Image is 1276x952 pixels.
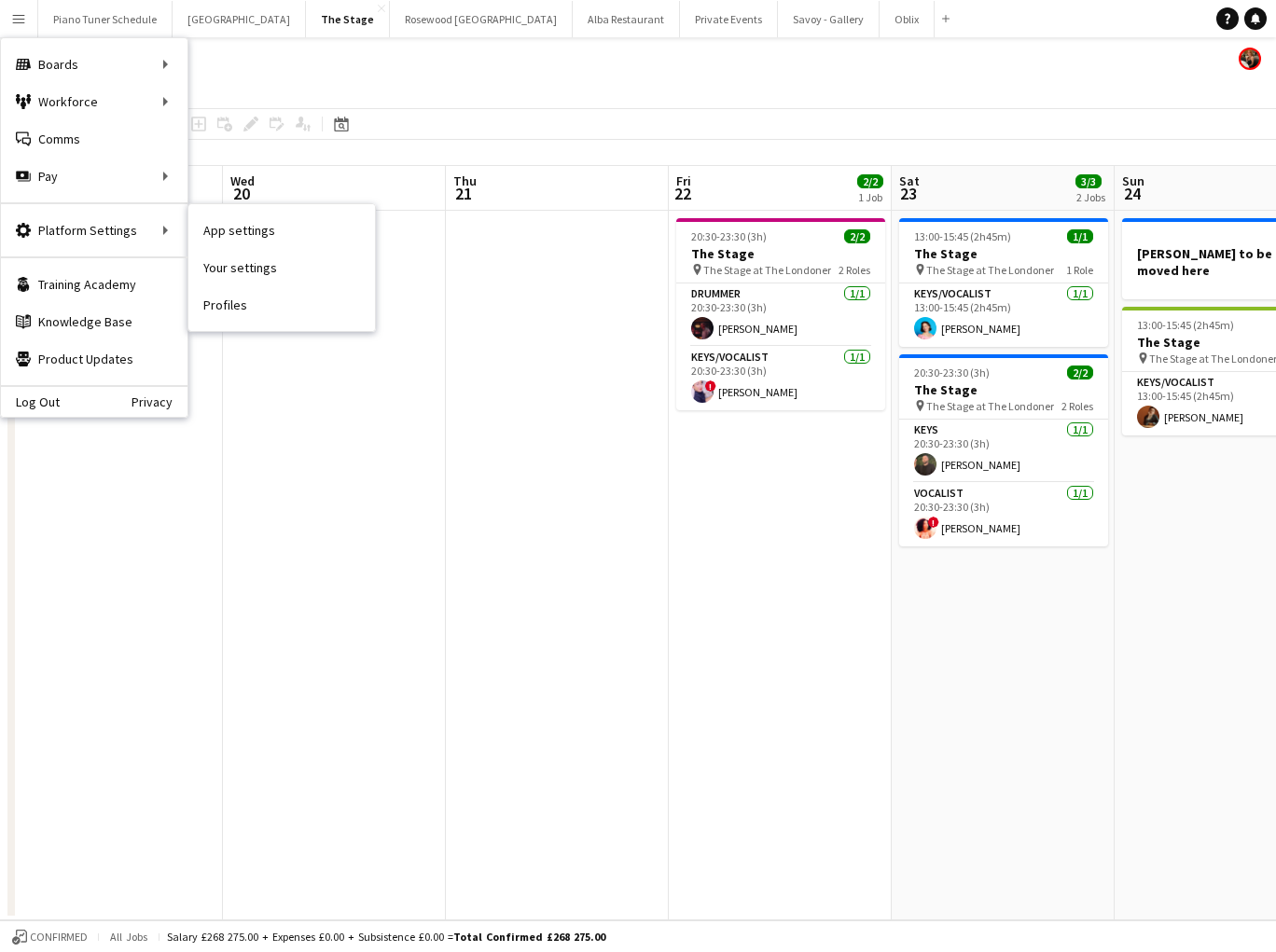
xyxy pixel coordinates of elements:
span: 23 [896,183,920,204]
span: 24 [1119,183,1144,204]
a: Comms [1,120,187,158]
span: Sun [1122,172,1144,189]
span: 20:30-23:30 (3h) [914,366,990,379]
span: Thu [453,172,477,189]
a: Training Academy [1,266,187,303]
span: The Stage at The Londoner [703,263,831,277]
button: [GEOGRAPHIC_DATA] [173,1,306,37]
a: App settings [188,212,375,249]
app-job-card: 20:30-23:30 (3h)2/2The Stage The Stage at The Londoner2 RolesDrummer1/120:30-23:30 (3h)[PERSON_NA... [676,218,885,410]
button: Rosewood [GEOGRAPHIC_DATA] [390,1,573,37]
app-job-card: 20:30-23:30 (3h)2/2The Stage The Stage at The Londoner2 RolesKeys1/120:30-23:30 (3h)[PERSON_NAME]... [899,354,1108,546]
span: All jobs [106,930,151,944]
button: Oblix [880,1,935,37]
app-card-role: Keys/Vocalist1/113:00-15:45 (2h45m)[PERSON_NAME] [899,283,1108,347]
span: 2 Roles [1061,399,1093,413]
span: 1/1 [1067,229,1093,243]
h3: The Stage [899,245,1108,262]
app-card-role: Keys1/120:30-23:30 (3h)[PERSON_NAME] [899,420,1108,483]
button: Private Events [680,1,778,37]
span: 2 Roles [839,263,870,277]
span: 1 Role [1066,263,1093,277]
span: 22 [673,183,691,204]
a: Knowledge Base [1,303,187,340]
app-card-role: Vocalist1/120:30-23:30 (3h)![PERSON_NAME] [899,483,1108,546]
div: Workforce [1,83,187,120]
span: The Stage at The Londoner [926,399,1054,413]
span: 2/2 [844,229,870,243]
app-user-avatar: Rosie Skuse [1239,48,1261,70]
span: 3/3 [1075,174,1102,188]
a: Privacy [132,394,187,409]
div: Boards [1,46,187,83]
span: 2/2 [1067,366,1093,379]
button: Piano Tuner Schedule [38,1,173,37]
span: Fri [676,172,691,189]
div: Salary £268 275.00 + Expenses £0.00 + Subsistence £0.00 = [167,930,605,944]
a: Product Updates [1,340,187,378]
div: Platform Settings [1,212,187,249]
span: Wed [230,172,255,189]
span: The Stage at The Londoner [926,263,1054,277]
div: 2 Jobs [1076,190,1105,204]
span: 21 [451,183,477,204]
span: 20:30-23:30 (3h) [691,229,767,243]
span: Confirmed [30,931,88,944]
a: Your settings [188,249,375,286]
app-job-card: 13:00-15:45 (2h45m)1/1The Stage The Stage at The Londoner1 RoleKeys/Vocalist1/113:00-15:45 (2h45m... [899,218,1108,347]
span: 20 [228,183,255,204]
span: Sat [899,172,920,189]
a: Profiles [188,286,375,324]
span: ! [928,517,939,528]
span: ! [705,380,716,392]
app-card-role: Drummer1/120:30-23:30 (3h)[PERSON_NAME] [676,283,885,347]
button: Savoy - Gallery [778,1,880,37]
span: 2/2 [857,174,883,188]
span: Total Confirmed £268 275.00 [453,930,605,944]
a: Log Out [1,394,60,409]
span: 13:00-15:45 (2h45m) [914,229,1011,243]
span: 13:00-15:45 (2h45m) [1137,318,1234,332]
button: Alba Restaurant [573,1,680,37]
div: Pay [1,158,187,195]
button: The Stage [306,1,390,37]
h3: The Stage [676,245,885,262]
div: 1 Job [858,190,882,204]
app-card-role: Keys/Vocalist1/120:30-23:30 (3h)![PERSON_NAME] [676,347,885,410]
button: Confirmed [9,927,90,947]
h3: The Stage [899,381,1108,398]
